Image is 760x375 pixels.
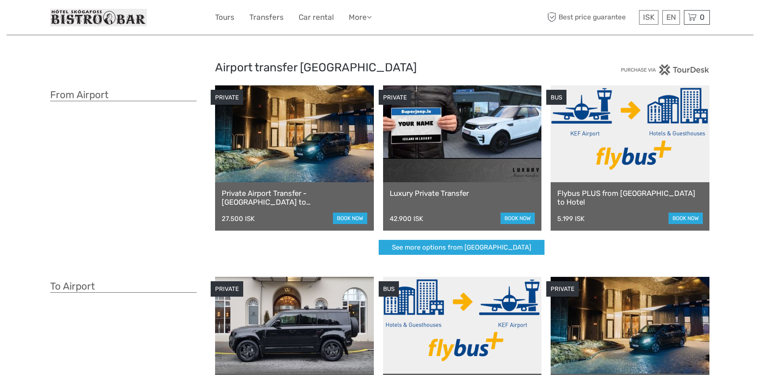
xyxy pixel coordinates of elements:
img: PurchaseViaTourDesk.png [621,64,710,75]
a: See more options from [GEOGRAPHIC_DATA] [379,240,544,255]
h2: Airport transfer [GEOGRAPHIC_DATA] [215,61,545,75]
h3: From Airport [50,89,197,101]
div: BUS [379,281,399,297]
a: Luxury Private Transfer [390,189,535,198]
div: PRIVATE [546,281,579,297]
a: book now [669,213,703,224]
a: Car rental [299,11,334,24]
a: Flybus PLUS from [GEOGRAPHIC_DATA] to Hotel [557,189,703,207]
h3: To Airport [50,280,197,293]
a: Private Airport Transfer - [GEOGRAPHIC_DATA] to [GEOGRAPHIC_DATA] [222,189,367,207]
span: 0 [698,13,706,22]
a: More [349,11,372,24]
div: EN [662,10,680,25]
div: 5.199 ISK [557,215,585,223]
a: Tours [215,11,234,24]
div: 42.900 ISK [390,215,423,223]
div: PRIVATE [211,281,243,297]
a: Transfers [249,11,284,24]
img: 370-9bfd279c-32cd-4bcc-8cdf-8c172563a8eb_logo_small.jpg [50,9,147,26]
div: 27.500 ISK [222,215,255,223]
div: PRIVATE [211,90,243,105]
span: Best price guarantee [545,10,637,25]
a: book now [333,213,367,224]
a: book now [501,213,535,224]
div: PRIVATE [379,90,411,105]
span: ISK [643,13,654,22]
div: BUS [546,90,566,105]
